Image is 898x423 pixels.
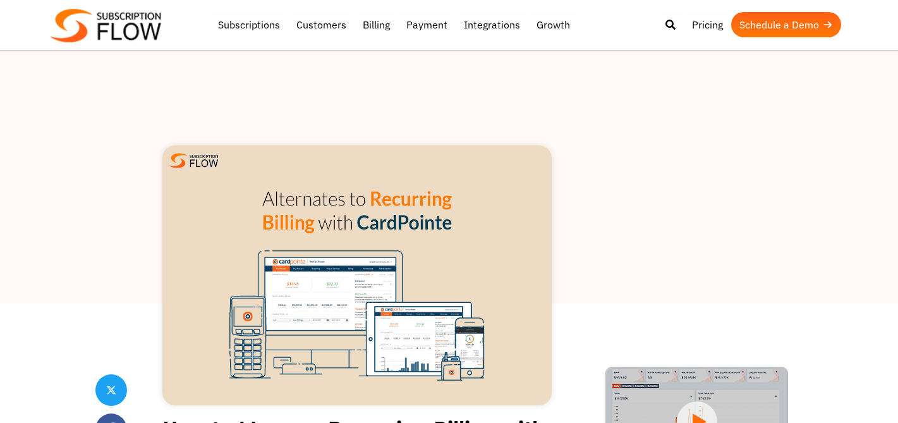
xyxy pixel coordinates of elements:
[51,9,161,42] img: Subscriptionflow
[731,12,841,37] a: Schedule a Demo
[398,12,456,37] a: Payment
[210,12,288,37] a: Subscriptions
[355,12,398,37] a: Billing
[162,145,552,405] img: Recurring billing with Cardpointe
[528,12,578,37] a: Growth
[684,12,731,37] a: Pricing
[288,12,355,37] a: Customers
[456,12,528,37] a: Integrations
